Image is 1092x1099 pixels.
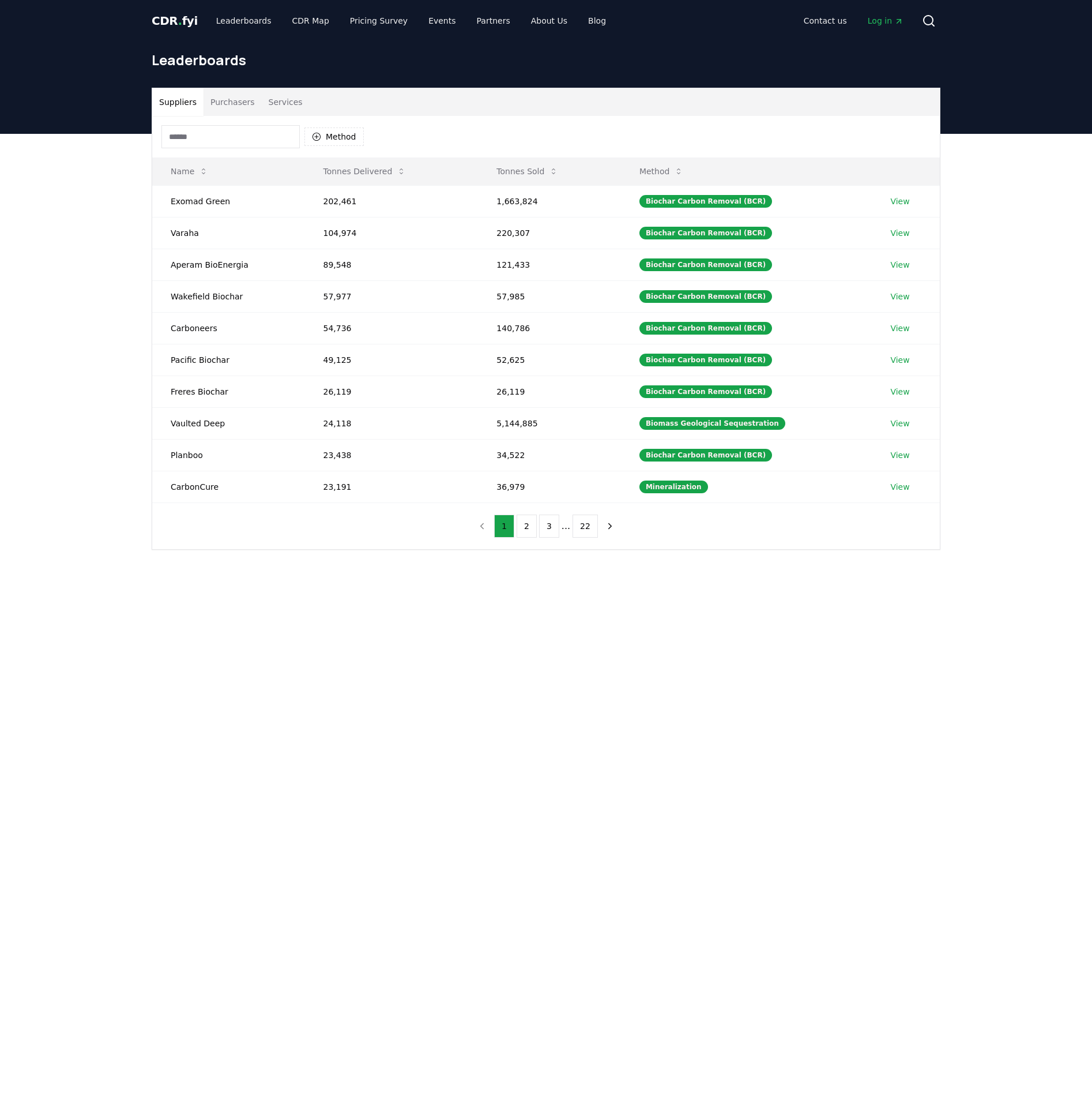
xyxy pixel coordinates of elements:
[304,439,478,471] td: 23,438
[890,449,909,461] a: View
[152,13,198,29] a: CDR.fyi
[794,10,913,31] nav: Main
[858,10,913,31] a: Log in
[639,417,785,430] div: Biomass Geological Sequestration
[890,481,909,493] a: View
[639,195,772,208] div: Biochar Carbon Removal (BCR)
[304,407,478,439] td: 24,118
[478,312,621,344] td: 140,786
[478,376,621,407] td: 26,119
[152,217,304,249] td: Varaha
[478,217,621,249] td: 220,307
[341,10,417,31] a: Pricing Survey
[304,312,478,344] td: 54,736
[152,312,304,344] td: Carboneers
[152,280,304,312] td: Wakefield Biochar
[478,280,621,312] td: 57,985
[304,344,478,376] td: 49,125
[890,322,909,334] a: View
[152,14,198,28] span: CDR fyi
[890,227,909,239] a: View
[639,227,772,239] div: Biochar Carbon Removal (BCR)
[304,376,478,407] td: 26,119
[478,344,621,376] td: 52,625
[890,418,909,429] a: View
[562,519,570,533] li: ...
[478,249,621,280] td: 121,433
[152,376,304,407] td: Freres Biochar
[152,407,304,439] td: Vaulted Deep
[890,196,909,207] a: View
[304,471,478,502] td: 23,191
[262,88,310,116] button: Services
[152,344,304,376] td: Pacific Biochar
[304,249,478,280] td: 89,548
[152,249,304,280] td: Aperam BioEnergia
[600,515,620,538] button: next page
[152,88,204,116] button: Suppliers
[207,10,281,31] a: Leaderboards
[304,280,478,312] td: 57,977
[639,290,772,303] div: Biochar Carbon Removal (BCR)
[494,515,514,538] button: 1
[639,385,772,398] div: Biochar Carbon Removal (BCR)
[304,185,478,217] td: 202,461
[152,51,940,69] h1: Leaderboards
[478,471,621,502] td: 36,979
[478,407,621,439] td: 5,144,885
[579,10,615,31] a: Blog
[639,322,772,335] div: Biochar Carbon Removal (BCR)
[152,471,304,502] td: CarbonCure
[304,127,364,146] button: Method
[890,259,909,271] a: View
[639,481,708,493] div: Mineralization
[573,515,598,538] button: 22
[522,10,577,31] a: About Us
[152,185,304,217] td: Exomad Green
[478,185,621,217] td: 1,663,824
[487,160,567,183] button: Tonnes Sold
[517,515,537,538] button: 2
[639,449,772,462] div: Biochar Carbon Removal (BCR)
[468,10,519,31] a: Partners
[794,10,856,31] a: Contact us
[283,10,338,31] a: CDR Map
[419,10,465,31] a: Events
[890,386,909,397] a: View
[630,160,693,183] button: Method
[639,258,772,271] div: Biochar Carbon Removal (BCR)
[204,88,262,116] button: Purchasers
[178,14,182,28] span: .
[478,439,621,471] td: 34,522
[890,354,909,366] a: View
[314,160,415,183] button: Tonnes Delivered
[868,15,903,27] span: Log in
[890,291,909,302] a: View
[539,515,559,538] button: 3
[207,10,615,31] nav: Main
[161,160,217,183] button: Name
[639,354,772,366] div: Biochar Carbon Removal (BCR)
[152,439,304,471] td: Planboo
[304,217,478,249] td: 104,974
